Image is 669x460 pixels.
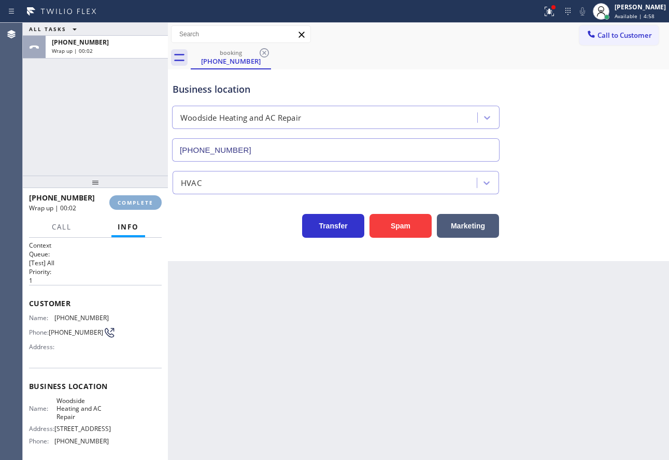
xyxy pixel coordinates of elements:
button: Spam [369,214,432,238]
span: Available | 4:58 [615,12,654,20]
div: HVAC [181,177,202,189]
span: [PHONE_NUMBER] [54,314,109,322]
button: Marketing [437,214,499,238]
button: Call to Customer [579,25,659,45]
span: [PHONE_NUMBER] [52,38,109,47]
span: Business location [29,381,162,391]
span: Woodside Heating and AC Repair [56,397,108,421]
span: Info [118,222,139,232]
p: [Test] All [29,258,162,267]
input: Phone Number [172,138,500,162]
span: Call to Customer [597,31,652,40]
span: Phone: [29,437,54,445]
button: Info [111,217,145,237]
button: Call [46,217,78,237]
button: ALL TASKS [23,23,87,35]
h2: Priority: [29,267,162,276]
button: COMPLETE [109,195,162,210]
button: Transfer [302,214,364,238]
span: Call [52,222,72,232]
div: (650) 505-3422 [192,46,270,68]
span: [STREET_ADDRESS] [54,425,111,433]
span: COMPLETE [118,199,153,206]
span: Name: [29,405,56,412]
h2: Queue: [29,250,162,258]
h1: Context [29,241,162,250]
button: Mute [575,4,590,19]
span: Name: [29,314,54,322]
span: Address: [29,425,54,433]
span: Wrap up | 00:02 [29,204,76,212]
div: Business location [173,82,499,96]
span: Customer [29,298,162,308]
span: Address: [29,343,56,351]
span: ALL TASKS [29,25,66,33]
input: Search [172,26,310,42]
span: [PHONE_NUMBER] [49,328,103,336]
div: [PERSON_NAME] [615,3,666,11]
div: Woodside Heating and AC Repair [180,112,301,124]
span: Wrap up | 00:02 [52,47,93,54]
span: [PHONE_NUMBER] [29,193,95,203]
span: Phone: [29,328,49,336]
span: [PHONE_NUMBER] [54,437,109,445]
p: 1 [29,276,162,285]
div: [PHONE_NUMBER] [192,56,270,66]
div: booking [192,49,270,56]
